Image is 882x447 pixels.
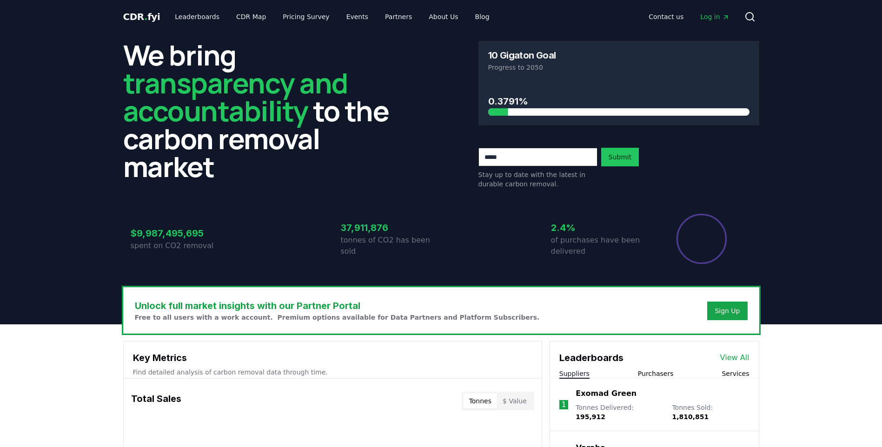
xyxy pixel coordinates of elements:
p: tonnes of CO2 has been sold [341,235,441,257]
h3: 2.4% [551,221,651,235]
a: Leaderboards [167,8,227,25]
a: Blog [468,8,497,25]
a: Partners [378,8,419,25]
p: Tonnes Sold : [672,403,749,421]
a: Contact us [641,8,691,25]
h3: Total Sales [131,392,181,410]
button: Submit [601,148,639,166]
button: Services [722,369,749,378]
button: $ Value [497,394,532,408]
a: Pricing Survey [275,8,337,25]
a: View All [720,352,749,363]
span: 1,810,851 [672,413,709,421]
p: Free to all users with a work account. Premium options available for Data Partners and Platform S... [135,313,540,322]
p: of purchases have been delivered [551,235,651,257]
span: Log in [700,12,729,21]
span: transparency and accountability [123,64,348,130]
div: Percentage of sales delivered [676,213,728,265]
a: Log in [693,8,736,25]
nav: Main [641,8,736,25]
nav: Main [167,8,497,25]
button: Sign Up [707,302,747,320]
h3: Leaderboards [559,351,623,365]
a: Events [339,8,376,25]
a: CDR.fyi [123,10,160,23]
h2: We bring to the carbon removal market [123,41,404,180]
span: . [144,11,147,22]
h3: Unlock full market insights with our Partner Portal [135,299,540,313]
p: Progress to 2050 [488,63,749,72]
a: Exomad Green [576,388,637,399]
a: About Us [421,8,465,25]
h3: $9,987,495,695 [131,226,231,240]
p: Stay up to date with the latest in durable carbon removal. [478,170,597,189]
a: CDR Map [229,8,273,25]
h3: 10 Gigaton Goal [488,51,556,60]
h3: Key Metrics [133,351,532,365]
p: Find detailed analysis of carbon removal data through time. [133,368,532,377]
button: Suppliers [559,369,590,378]
h3: 0.3791% [488,94,749,108]
h3: 37,911,876 [341,221,441,235]
button: Tonnes [464,394,497,408]
span: CDR fyi [123,11,160,22]
p: spent on CO2 removal [131,240,231,251]
p: 1 [561,399,566,410]
span: 195,912 [576,413,605,421]
p: Tonnes Delivered : [576,403,663,421]
button: Purchasers [638,369,674,378]
a: Sign Up [715,306,740,316]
